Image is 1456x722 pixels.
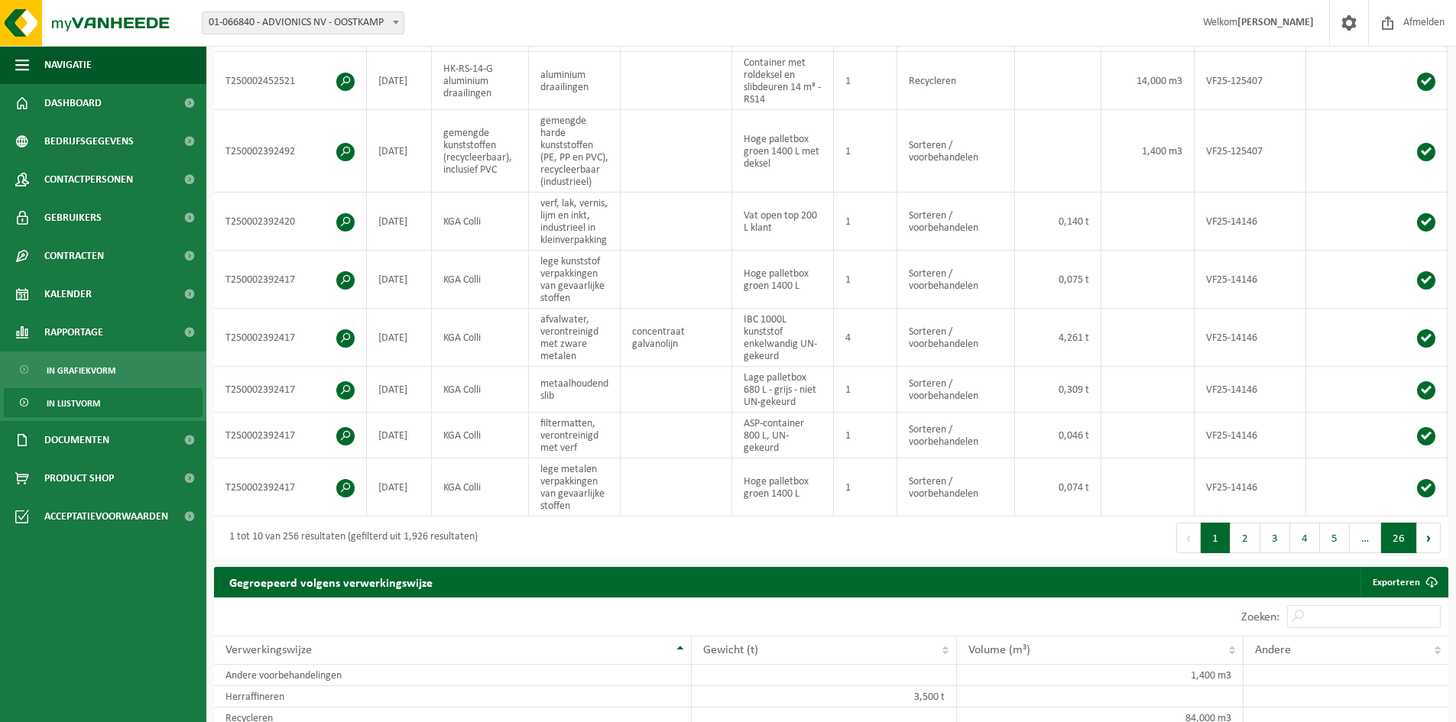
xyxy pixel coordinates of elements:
td: gemengde harde kunststoffen (PE, PP en PVC), recycleerbaar (industrieel) [529,110,621,193]
td: 1,400 m3 [1101,110,1195,193]
span: Navigatie [44,46,92,84]
button: 4 [1290,523,1320,553]
a: Exporteren [1360,567,1447,597]
span: Andere [1255,644,1291,656]
td: 3,500 t [692,686,957,707]
td: T250002392417 [214,367,367,413]
td: 14,000 m3 [1101,52,1195,110]
td: [DATE] [367,367,432,413]
td: T250002392420 [214,193,367,251]
td: [DATE] [367,251,432,309]
td: HK-RS-14-G aluminium draailingen [432,52,529,110]
span: Documenten [44,421,109,459]
td: verf, lak, vernis, lijm en inkt, industrieel in kleinverpakking [529,193,621,251]
td: 0,075 t [1015,251,1101,309]
div: 1 tot 10 van 256 resultaten (gefilterd uit 1,926 resultaten) [222,524,478,552]
td: metaalhoudend slib [529,367,621,413]
span: Gebruikers [44,199,102,237]
td: Vat open top 200 L klant [732,193,834,251]
button: 3 [1260,523,1290,553]
td: VF25-125407 [1195,52,1306,110]
td: [DATE] [367,52,432,110]
span: Kalender [44,275,92,313]
td: 4,261 t [1015,309,1101,367]
td: 0,074 t [1015,458,1101,516]
td: T250002392417 [214,458,367,516]
td: Lage palletbox 680 L - grijs - niet UN-gekeurd [732,367,834,413]
td: KGA Colli [432,193,529,251]
td: KGA Colli [432,309,529,367]
a: In grafiekvorm [4,355,203,384]
a: In lijstvorm [4,388,203,417]
span: Bedrijfsgegevens [44,122,134,160]
span: Acceptatievoorwaarden [44,497,168,536]
span: Gewicht (t) [703,644,758,656]
td: 1 [834,251,897,309]
strong: [PERSON_NAME] [1237,17,1314,28]
td: 0,140 t [1015,193,1101,251]
td: Sorteren / voorbehandelen [897,367,1015,413]
td: [DATE] [367,110,432,193]
td: [DATE] [367,458,432,516]
td: IBC 1000L kunststof enkelwandig UN-gekeurd [732,309,834,367]
span: Verwerkingswijze [225,644,312,656]
td: Container met roldeksel en slibdeuren 14 m³ - RS14 [732,52,834,110]
span: Volume (m³) [968,644,1030,656]
td: KGA Colli [432,367,529,413]
span: In lijstvorm [47,389,100,418]
td: KGA Colli [432,251,529,309]
td: 1 [834,458,897,516]
td: Andere voorbehandelingen [214,665,692,686]
td: 4 [834,309,897,367]
td: VF25-14146 [1195,367,1306,413]
button: Previous [1176,523,1201,553]
td: VF25-14146 [1195,309,1306,367]
td: concentraat galvanolijn [621,309,732,367]
td: VF25-125407 [1195,110,1306,193]
td: T250002392492 [214,110,367,193]
span: In grafiekvorm [47,356,115,385]
td: VF25-14146 [1195,251,1306,309]
td: VF25-14146 [1195,193,1306,251]
td: T250002392417 [214,251,367,309]
td: filtermatten, verontreinigd met verf [529,413,621,458]
td: Sorteren / voorbehandelen [897,458,1015,516]
td: KGA Colli [432,413,529,458]
td: lege metalen verpakkingen van gevaarlijke stoffen [529,458,621,516]
td: T250002392417 [214,309,367,367]
td: Hoge palletbox groen 1400 L [732,251,834,309]
td: lege kunststof verpakkingen van gevaarlijke stoffen [529,251,621,309]
td: 0,046 t [1015,413,1101,458]
span: Rapportage [44,313,103,351]
span: Contactpersonen [44,160,133,199]
td: 1 [834,110,897,193]
button: Next [1417,523,1441,553]
td: Sorteren / voorbehandelen [897,110,1015,193]
span: 01-066840 - ADVIONICS NV - OOSTKAMP [203,12,404,34]
td: Herraffineren [214,686,692,707]
td: 1 [834,52,897,110]
td: [DATE] [367,193,432,251]
td: KGA Colli [432,458,529,516]
td: [DATE] [367,413,432,458]
button: 1 [1201,523,1231,553]
span: … [1350,523,1381,553]
td: 1 [834,367,897,413]
td: Sorteren / voorbehandelen [897,193,1015,251]
h2: Gegroepeerd volgens verwerkingswijze [214,567,448,597]
td: Sorteren / voorbehandelen [897,251,1015,309]
span: 01-066840 - ADVIONICS NV - OOSTKAMP [202,11,404,34]
td: aluminium draailingen [529,52,621,110]
button: 5 [1320,523,1350,553]
td: Sorteren / voorbehandelen [897,309,1015,367]
td: Hoge palletbox groen 1400 L [732,458,834,516]
td: Hoge palletbox groen 1400 L met deksel [732,110,834,193]
td: 1 [834,413,897,458]
td: 1 [834,193,897,251]
td: gemengde kunststoffen (recycleerbaar), inclusief PVC [432,110,529,193]
td: 1,400 m3 [957,665,1244,686]
span: Product Shop [44,459,114,497]
button: 26 [1381,523,1417,553]
button: 2 [1231,523,1260,553]
td: T250002452521 [214,52,367,110]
